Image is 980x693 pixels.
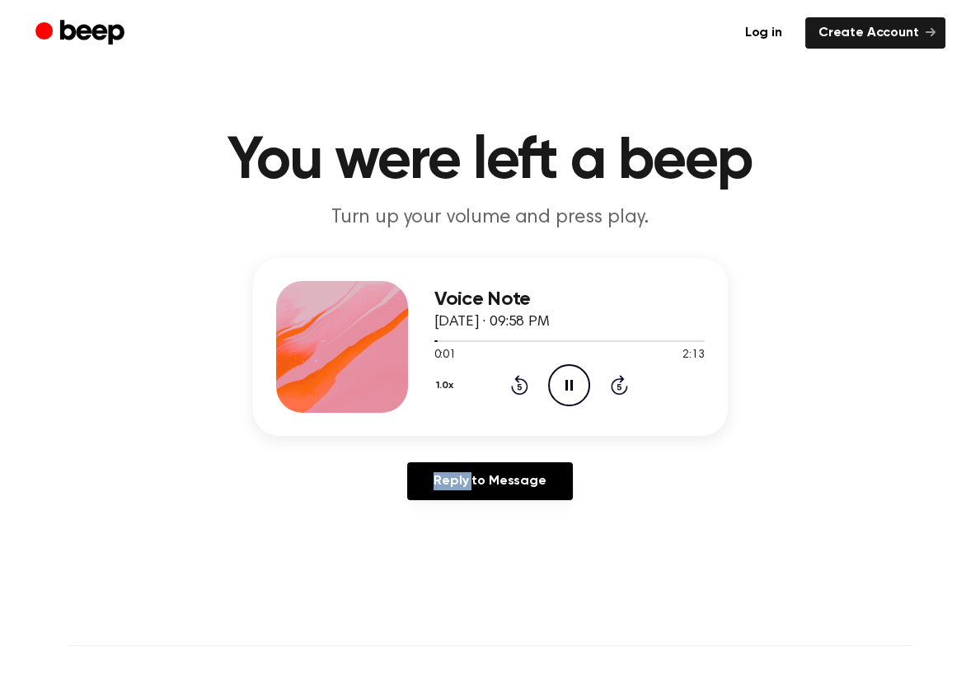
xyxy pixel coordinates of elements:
span: [DATE] · 09:58 PM [434,315,550,330]
button: 1.0x [434,372,460,400]
h3: Voice Note [434,288,705,311]
a: Log in [732,17,795,49]
span: 0:01 [434,347,456,364]
p: Turn up your volume and press play. [174,204,807,232]
a: Reply to Message [407,462,572,500]
a: Create Account [805,17,945,49]
h1: You were left a beep [68,132,912,191]
span: 2:13 [682,347,704,364]
a: Beep [35,17,129,49]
